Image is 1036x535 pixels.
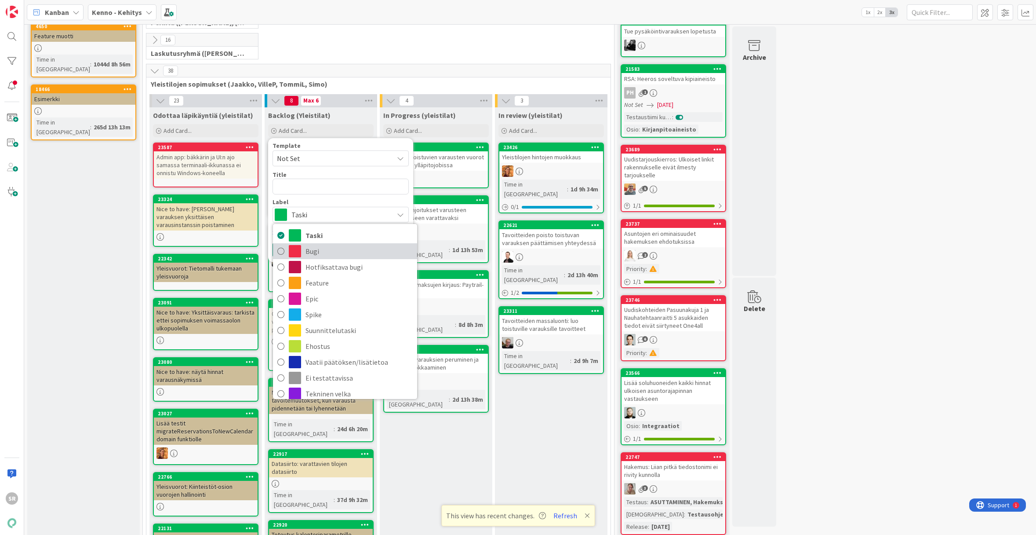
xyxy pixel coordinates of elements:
span: : [639,421,640,431]
div: Datasiirto: varattavien tilojen datasiirto [269,458,373,477]
span: : [567,184,568,194]
div: 23587Admin app: bäkkärin ja UI:n ajo samassa terminaali-ikkunassa ei onnistu Windows-koneella [154,143,258,179]
div: Nice to have: [PERSON_NAME] varauksen yksittäisen varausinstanssin poistaminen [154,203,258,231]
span: : [564,270,565,280]
div: PH [622,87,725,99]
span: 8 [284,95,299,106]
div: 2d 9h 7m [571,356,600,366]
a: Feature [273,275,417,291]
div: TL [384,173,488,185]
div: 23587 [158,144,258,150]
div: Max 6 [303,99,319,103]
div: 23027 [154,410,258,418]
div: Priority [624,264,646,274]
div: Yleisvuorot: Kiinteistöt-osion vuorojen hallinointi [154,481,258,500]
div: TL [154,447,258,459]
img: TL [156,447,168,459]
div: 37d 9h 32m [335,495,370,505]
div: 23689Uudistarjouskierros: Ulkoiset linkit rakennukselle eivät ilmesty tarjoukselle [622,146,725,181]
img: VP [502,251,513,263]
div: 22917Datasiirto: varattavien tilojen datasiirto [269,450,373,477]
span: Epic [305,292,413,305]
div: 23519 [388,197,488,203]
div: Tue pysäköintivarauksen lopetusta [622,26,725,37]
div: 23689 [625,147,725,153]
div: 22766Yleisvuorot: Kiinteistöt-osion vuorojen hallinointi [154,473,258,500]
div: 22342 [154,255,258,263]
span: : [90,59,91,69]
div: Time in [GEOGRAPHIC_DATA] [387,315,455,334]
div: [DATE] [649,522,672,531]
div: Time in [GEOGRAPHIC_DATA] [34,55,90,74]
img: TT [624,334,636,345]
div: 23746Uudiskohteiden Pasuunakuja 1 ja Nauhatehtaanraitti 5 asukkaiden tiedot eivät siirtyneet One4all [622,296,725,331]
span: : [570,356,571,366]
div: 23519Lisätään rajoitukset varusteen muuttamiseen varattavaksi [384,196,488,224]
div: PH [624,87,636,99]
div: 1 [46,4,48,11]
div: 21583RSA: Heeros soveltuva kipiaineisto [622,65,725,84]
img: KM [624,40,636,51]
div: 2d 13h 38m [450,395,485,404]
div: KM [622,40,725,51]
div: SL [622,483,725,495]
input: Quick Filter... [907,4,973,20]
span: : [646,348,647,358]
a: Taski [273,227,417,243]
div: 22766 [154,473,258,481]
span: Spike [305,308,413,321]
span: 1 [642,89,648,95]
img: SL [624,483,636,495]
div: 22342 [158,256,258,262]
div: 21583 [622,65,725,73]
span: 5 [642,186,648,191]
div: Release [624,522,648,531]
div: 23200 [269,379,373,387]
div: 23566Lisää soluhuoneiden kaikki hinnat ulkoisen asuntorajapinnan vastaukseen [622,369,725,404]
button: Refresh [550,510,580,521]
span: 3 [642,485,648,491]
div: 23426 [503,144,603,150]
div: Lisätään rajoitukset varusteen muuttamiseen varattavaksi [384,204,488,224]
div: 23324 [158,196,258,202]
div: 22131 [154,524,258,532]
div: 0/1 [499,202,603,213]
div: Lisää testit migrateReservationsToNewCalendar domain funktiolle [154,418,258,445]
div: Nice to have: Yksittäisvaraus: tarkista ettei sopimuksen voimassaolon ulkopuolella [154,307,258,334]
div: 23439 [269,300,373,308]
div: Time in [GEOGRAPHIC_DATA] [272,490,334,509]
span: In review (yleistilat) [498,111,563,120]
span: Add Card... [394,127,422,135]
span: : [684,509,685,519]
div: 4650 [32,22,135,30]
div: Corner case: poistetun toistuvan vuoron palauttaminen irtisanomisen perumisen yhteydessä [269,308,373,335]
div: JH [384,226,488,238]
span: Hotfiksattava bugi [305,260,413,274]
div: 23689 [622,146,725,154]
div: 21583 [625,66,725,72]
div: 1/2 [499,287,603,298]
span: Add Card... [279,127,307,135]
div: Tavoitteiden massaluonti: luo toistuville varauksille tavoitteet [499,315,603,334]
div: JH [499,337,603,348]
span: Template [273,143,301,149]
div: Time in [GEOGRAPHIC_DATA] [34,117,90,137]
a: Bugi [273,243,417,259]
span: : [672,112,673,122]
span: [DATE] [657,100,673,110]
a: Hotfiksattava bugi [273,259,417,275]
div: 22920 [273,522,373,528]
span: : [90,122,91,132]
div: 24d 6h 20m [335,424,370,434]
span: Tekninen velka [305,387,413,400]
span: Taski [305,229,413,242]
span: 1x [862,8,874,17]
div: 23439Corner case: poistetun toistuvan vuoron palauttaminen irtisanomisen perumisen yhteydessä [269,300,373,335]
div: 22747 [622,453,725,461]
div: Osio [624,421,639,431]
div: 4650Feature muotti [32,22,135,42]
i: Not Set [624,101,643,109]
div: 4650 [36,23,135,29]
div: 22747Hakemus: Liian pitkä tiedostonimi ei rivity kunnolla [622,453,725,480]
span: : [455,320,456,330]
